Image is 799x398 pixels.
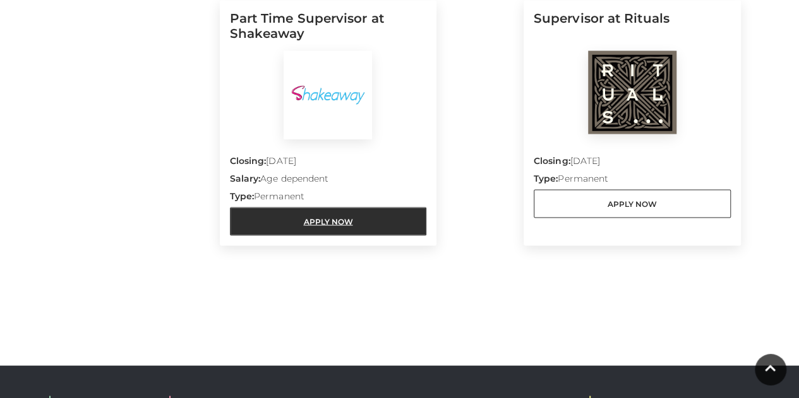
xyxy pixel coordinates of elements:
[230,10,427,50] h5: Part Time Supervisor at Shakeaway
[230,172,427,189] p: Age dependent
[534,172,558,184] strong: Type:
[230,172,261,184] strong: Salary:
[534,172,731,189] p: Permanent
[230,154,427,172] p: [DATE]
[230,189,427,207] p: Permanent
[230,207,427,235] a: Apply Now
[284,50,372,139] img: Shakeaway
[534,189,731,218] a: Apply Now
[230,155,267,166] strong: Closing:
[588,50,676,134] img: Rituals
[534,10,731,50] h5: Supervisor at Rituals
[230,190,254,201] strong: Type:
[534,154,731,172] p: [DATE]
[534,155,570,166] strong: Closing:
